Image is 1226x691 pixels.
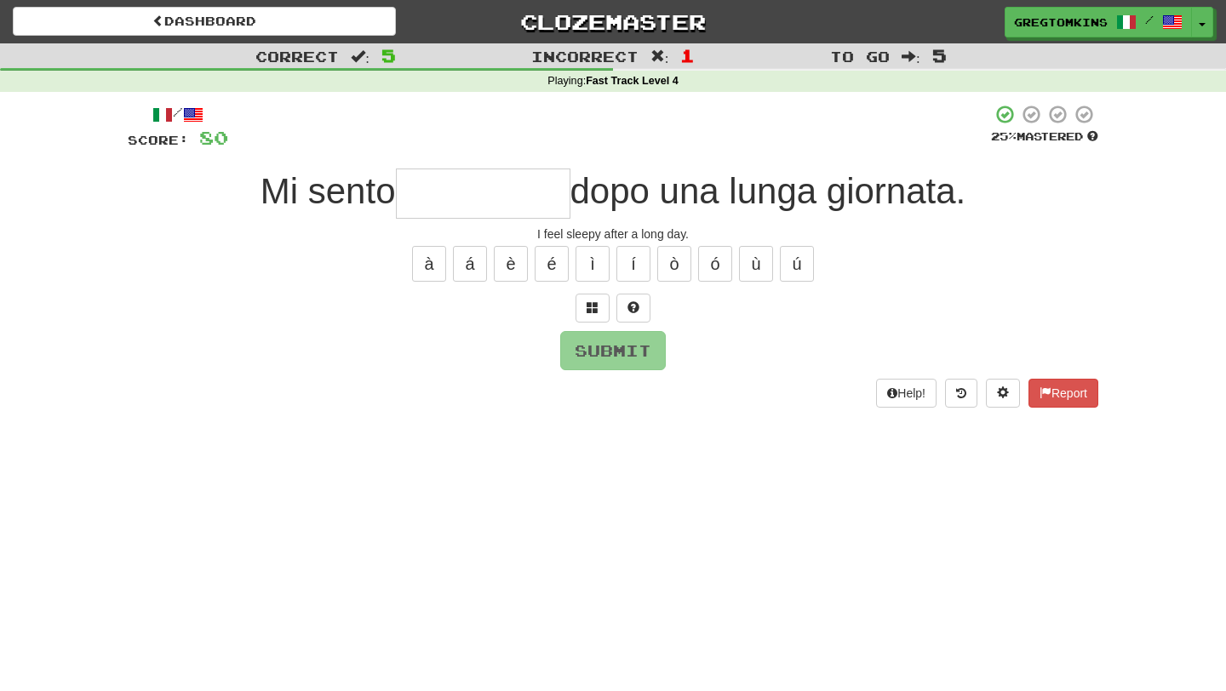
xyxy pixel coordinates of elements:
[351,49,370,64] span: :
[576,246,610,282] button: ì
[128,133,189,147] span: Score:
[128,226,1098,243] div: I feel sleepy after a long day.
[412,246,446,282] button: à
[616,246,650,282] button: í
[13,7,396,36] a: Dashboard
[680,45,695,66] span: 1
[830,48,890,65] span: To go
[698,246,732,282] button: ó
[876,379,937,408] button: Help!
[1014,14,1108,30] span: GregTomkins
[657,246,691,282] button: ò
[1028,379,1098,408] button: Report
[494,246,528,282] button: è
[381,45,396,66] span: 5
[1145,14,1154,26] span: /
[902,49,920,64] span: :
[991,129,1098,145] div: Mastered
[991,129,1017,143] span: 25 %
[421,7,805,37] a: Clozemaster
[616,294,650,323] button: Single letter hint - you only get 1 per sentence and score half the points! alt+h
[531,48,639,65] span: Incorrect
[560,331,666,370] button: Submit
[1005,7,1192,37] a: GregTomkins /
[780,246,814,282] button: ú
[261,171,396,211] span: Mi sento
[128,104,228,125] div: /
[535,246,569,282] button: é
[453,246,487,282] button: á
[199,127,228,148] span: 80
[255,48,339,65] span: Correct
[570,171,966,211] span: dopo una lunga giornata.
[932,45,947,66] span: 5
[739,246,773,282] button: ù
[650,49,669,64] span: :
[576,294,610,323] button: Switch sentence to multiple choice alt+p
[945,379,977,408] button: Round history (alt+y)
[586,75,679,87] strong: Fast Track Level 4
